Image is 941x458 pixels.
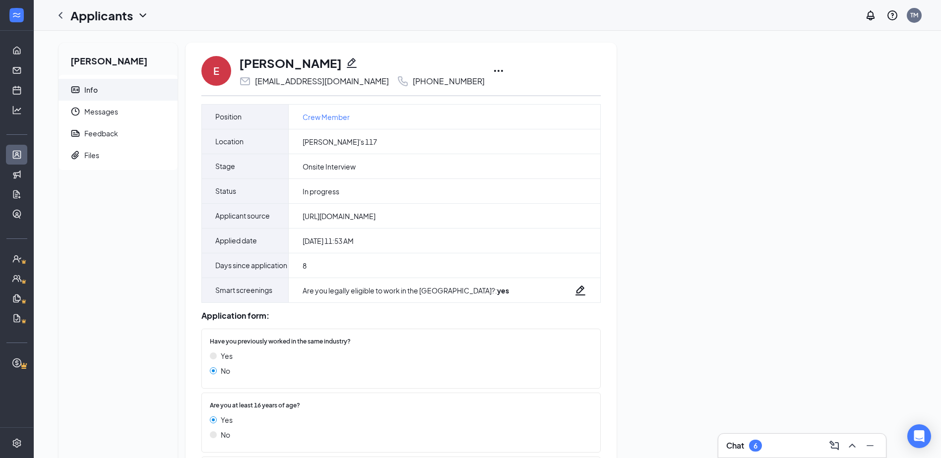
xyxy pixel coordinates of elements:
div: [EMAIL_ADDRESS][DOMAIN_NAME] [255,76,389,86]
button: ChevronUp [844,438,860,454]
div: [PHONE_NUMBER] [413,76,485,86]
span: No [221,365,230,376]
svg: QuestionInfo [886,9,898,21]
span: Are you at least 16 years of age? [210,401,300,410]
div: TM [910,11,918,19]
span: No [221,429,230,440]
div: Are you legally eligible to work in the [GEOGRAPHIC_DATA]? : [303,286,509,295]
a: ContactCardInfo [59,79,178,101]
svg: ChevronDown [137,9,149,21]
button: ComposeMessage [826,438,842,454]
a: PaperclipFiles [59,144,178,166]
a: ReportFeedback [59,122,178,144]
a: ClockMessages [59,101,178,122]
span: Onsite Interview [303,162,356,172]
svg: Notifications [865,9,877,21]
svg: ContactCard [70,85,80,95]
svg: Pencil [574,285,586,296]
h1: Applicants [70,7,133,24]
svg: Report [70,128,80,138]
svg: Phone [397,75,409,87]
span: Yes [221,414,233,425]
span: [PERSON_NAME]'s 117 [303,137,377,147]
span: [URL][DOMAIN_NAME] [303,211,376,221]
svg: Email [239,75,251,87]
svg: Paperclip [70,150,80,160]
strong: yes [497,286,509,295]
div: E [213,64,219,78]
span: Smart screenings [215,278,272,302]
svg: Settings [12,438,22,448]
div: Application form: [201,311,601,321]
span: In progress [303,186,339,196]
span: [DATE] 11:53 AM [303,236,354,246]
span: Messages [84,101,170,122]
svg: Clock [70,107,80,116]
button: Minimize [862,438,878,454]
span: Status [215,179,236,203]
div: Open Intercom Messenger [907,424,931,448]
span: Days since application [215,253,287,278]
h3: Chat [726,440,744,451]
span: Location [215,129,244,154]
div: 6 [753,442,757,450]
span: Applied date [215,229,257,253]
h1: [PERSON_NAME] [239,55,342,71]
div: Info [84,85,98,95]
span: Have you previously worked in the same industry? [210,337,351,346]
div: Files [84,150,99,160]
svg: Analysis [12,105,22,115]
span: Stage [215,154,235,178]
h2: [PERSON_NAME] [59,43,178,75]
svg: ChevronLeft [55,9,66,21]
svg: Minimize [864,440,876,452]
span: 8 [303,261,307,271]
a: Crew Member [303,112,350,122]
span: Position [215,105,242,129]
svg: Pencil [346,57,358,69]
svg: ComposeMessage [828,440,840,452]
svg: Ellipses [493,65,504,77]
div: Feedback [84,128,118,138]
span: Yes [221,350,233,361]
svg: ChevronUp [846,440,858,452]
svg: WorkstreamLogo [11,10,21,20]
span: Applicant source [215,204,270,228]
